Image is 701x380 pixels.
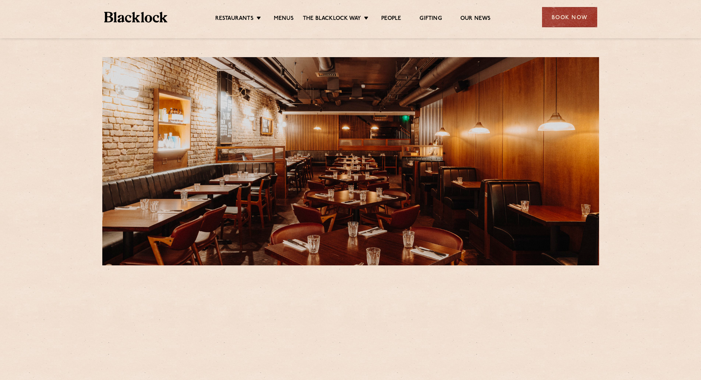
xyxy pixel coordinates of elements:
a: Gifting [419,15,442,23]
a: The Blacklock Way [303,15,361,23]
div: Book Now [542,7,597,27]
a: People [381,15,401,23]
a: Restaurants [215,15,254,23]
img: BL_Textured_Logo-footer-cropped.svg [104,12,168,22]
a: Menus [274,15,294,23]
a: Our News [460,15,491,23]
